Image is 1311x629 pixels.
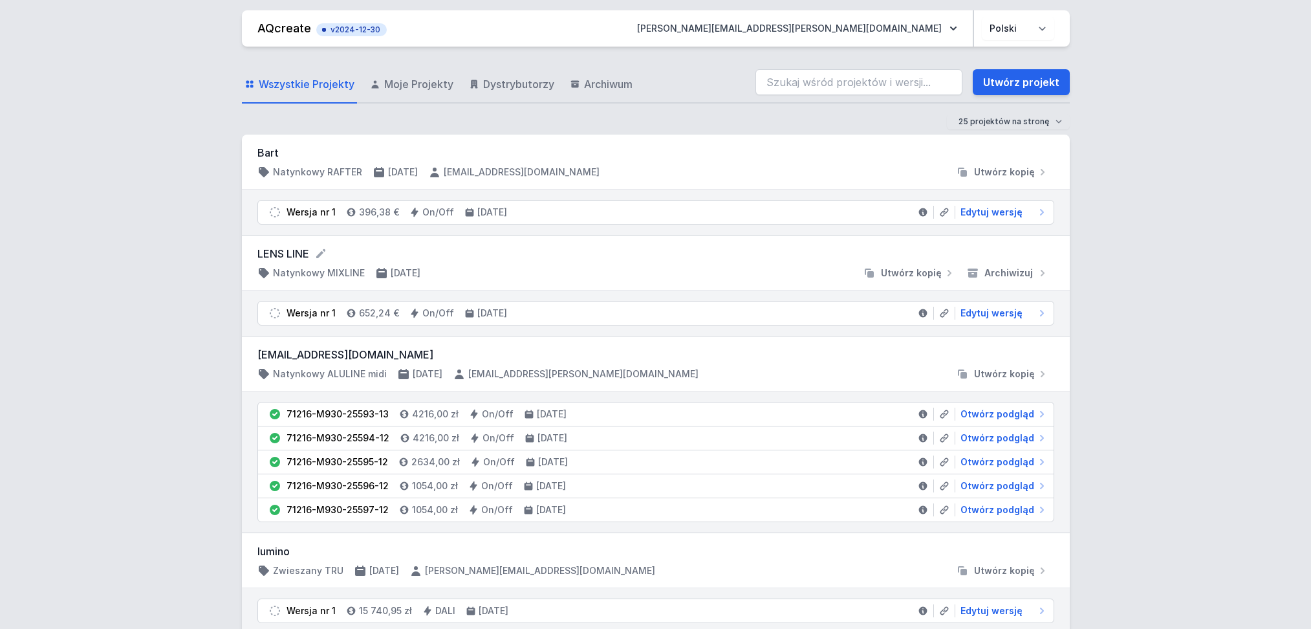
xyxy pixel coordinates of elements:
h4: [DATE] [413,368,442,381]
img: draft.svg [268,307,281,320]
input: Szukaj wśród projektów i wersji... [755,69,962,95]
a: Otwórz podgląd [955,503,1048,516]
h4: [DATE] [477,206,507,219]
h4: 2634,00 zł [411,456,460,469]
h4: [DATE] [388,166,418,179]
h4: On/Off [483,456,515,469]
form: LENS LINE [257,246,1054,261]
button: Utwórz kopię [951,368,1054,381]
a: Otwórz podgląd [955,408,1048,421]
h4: [DATE] [391,267,420,280]
h4: 4216,00 zł [413,432,459,445]
span: Edytuj wersję [960,206,1023,219]
div: 71216-M930-25594-12 [287,432,389,445]
h4: On/Off [422,206,454,219]
span: Otwórz podgląd [960,408,1034,421]
span: Otwórz podgląd [960,480,1034,492]
a: Otwórz podgląd [955,456,1048,469]
img: draft.svg [268,206,281,219]
span: v2024-12-30 [323,25,380,35]
span: Utwórz kopię [974,564,1035,577]
a: Wszystkie Projekty [242,66,357,104]
h4: 1054,00 zł [412,480,458,492]
select: Wybierz język [982,17,1054,40]
div: Wersja nr 1 [287,604,336,617]
h4: [EMAIL_ADDRESS][PERSON_NAME][DOMAIN_NAME] [468,368,699,381]
div: 71216-M930-25597-12 [287,503,389,516]
a: Otwórz podgląd [955,432,1048,445]
h4: [DATE] [369,564,399,577]
h4: 15 740,95 zł [359,604,412,617]
div: Wersja nr 1 [287,206,336,219]
button: Edytuj nazwę projektu [314,247,327,260]
span: Utwórz kopię [974,368,1035,381]
a: Edytuj wersję [955,307,1048,320]
h4: [EMAIL_ADDRESS][DOMAIN_NAME] [444,166,600,179]
h4: Natynkowy MIXLINE [273,267,365,280]
div: Wersja nr 1 [287,307,336,320]
a: AQcreate [257,21,311,35]
h4: [DATE] [537,408,567,421]
h3: [EMAIL_ADDRESS][DOMAIN_NAME] [257,347,1054,362]
span: Otwórz podgląd [960,503,1034,516]
div: 71216-M930-25596-12 [287,480,389,492]
div: 71216-M930-25593-13 [287,408,389,421]
h4: [DATE] [479,604,508,617]
h4: 652,24 € [359,307,399,320]
h4: On/Off [482,432,514,445]
a: Utwórz projekt [973,69,1070,95]
button: [PERSON_NAME][EMAIL_ADDRESS][PERSON_NAME][DOMAIN_NAME] [627,17,968,40]
button: Utwórz kopię [951,564,1054,577]
span: Otwórz podgląd [960,432,1034,445]
h4: [PERSON_NAME][EMAIL_ADDRESS][DOMAIN_NAME] [425,564,655,577]
span: Otwórz podgląd [960,456,1034,469]
a: Otwórz podgląd [955,480,1048,492]
h4: Natynkowy RAFTER [273,166,362,179]
h4: [DATE] [538,456,568,469]
h4: On/Off [482,408,514,421]
h4: Natynkowy ALULINE midi [273,368,387,381]
a: Edytuj wersję [955,206,1048,219]
button: Utwórz kopię [858,267,961,280]
span: Edytuj wersję [960,307,1023,320]
span: Moje Projekty [384,76,453,92]
a: Moje Projekty [367,66,456,104]
h4: On/Off [481,503,513,516]
span: Utwórz kopię [974,166,1035,179]
h4: 396,38 € [359,206,399,219]
h3: Bart [257,145,1054,160]
div: 71216-M930-25595-12 [287,456,388,469]
h4: 1054,00 zł [412,503,458,516]
button: Utwórz kopię [951,166,1054,179]
span: Archiwum [584,76,633,92]
h4: Zwieszany TRU [273,564,343,577]
span: Utwórz kopię [881,267,942,280]
button: Archiwizuj [961,267,1054,280]
img: draft.svg [268,604,281,617]
h4: 4216,00 zł [412,408,459,421]
button: v2024-12-30 [316,21,387,36]
h4: On/Off [481,480,513,492]
h4: On/Off [422,307,454,320]
span: Dystrybutorzy [483,76,554,92]
h4: DALI [435,604,455,617]
a: Dystrybutorzy [466,66,557,104]
span: Wszystkie Projekty [259,76,354,92]
h4: [DATE] [537,432,567,445]
span: Edytuj wersję [960,604,1023,617]
h4: [DATE] [536,503,566,516]
h4: [DATE] [536,480,566,492]
h3: lumino [257,544,1054,559]
span: Archiwizuj [984,267,1033,280]
a: Edytuj wersję [955,604,1048,617]
h4: [DATE] [477,307,507,320]
a: Archiwum [567,66,635,104]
